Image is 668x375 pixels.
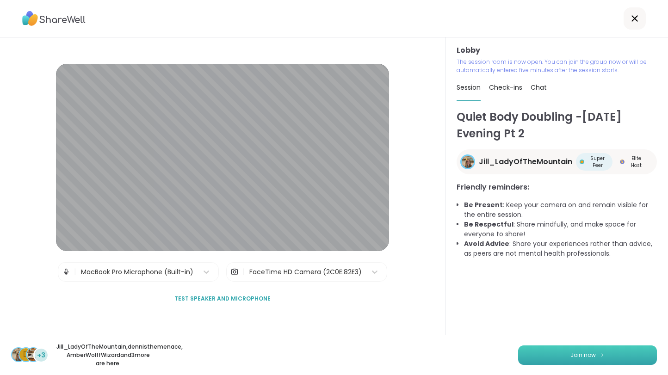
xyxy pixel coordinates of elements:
span: Join now [570,351,596,359]
h1: Quiet Body Doubling -[DATE] Evening Pt 2 [457,109,657,142]
b: Avoid Advice [464,239,509,248]
span: Test speaker and microphone [174,295,271,303]
div: FaceTime HD Camera (2C0E:82E3) [249,267,362,277]
span: Session [457,83,481,92]
img: AmberWolffWizard [27,348,40,361]
span: d [23,349,29,361]
span: Check-ins [489,83,522,92]
span: | [74,263,76,281]
img: Camera [230,263,239,281]
img: Microphone [62,263,70,281]
li: : Share your experiences rather than advice, as peers are not mental health professionals. [464,239,657,258]
b: Be Present [464,200,503,209]
b: Be Respectful [464,220,513,229]
p: The session room is now open. You can join the group now or will be automatically entered five mi... [457,58,657,74]
span: Chat [531,83,547,92]
img: Jill_LadyOfTheMountain [12,348,25,361]
div: MacBook Pro Microphone (Built-in) [81,267,193,277]
img: ShareWell Logomark [600,352,605,357]
span: | [242,263,245,281]
img: ShareWell Logo [22,8,86,29]
span: Elite Host [626,155,646,169]
span: +3 [37,350,45,360]
h3: Friendly reminders: [457,182,657,193]
img: Super Peer [580,160,584,164]
span: Super Peer [586,155,609,169]
a: Jill_LadyOfTheMountainJill_LadyOfTheMountainSuper PeerSuper PeerElite HostElite Host [457,149,657,174]
li: : Keep your camera on and remain visible for the entire session. [464,200,657,220]
li: : Share mindfully, and make space for everyone to share! [464,220,657,239]
img: Elite Host [620,160,625,164]
p: Jill_LadyOfTheMountain , dennisthemenace , AmberWolffWizard and 3 more are here. [56,343,160,368]
h3: Lobby [457,45,657,56]
button: Join now [518,345,657,365]
img: Jill_LadyOfTheMountain [462,156,474,168]
button: Test speaker and microphone [171,289,274,308]
span: Jill_LadyOfTheMountain [479,156,572,167]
